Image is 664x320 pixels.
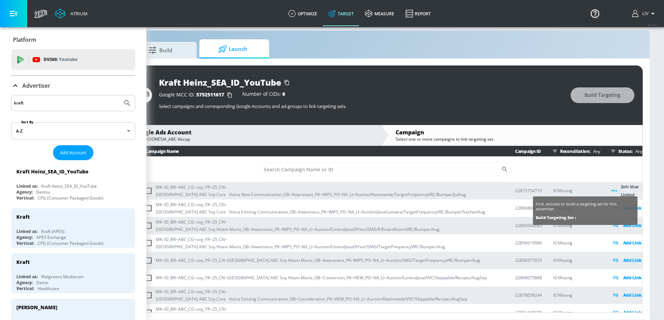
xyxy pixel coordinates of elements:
[16,286,34,291] div: Vertical:
[156,184,504,198] p: MK~ID_BR~ABC_CG~soy_YR~25_CN~[GEOGRAPHIC_DATA] ABC Soy Core Vivica New Communication_OB~Awareness...
[41,228,64,234] div: Kraft (APEX)
[159,77,281,88] div: Kraft Heinz_SEA_ID_YouTube
[623,309,642,317] p: Add Link
[553,291,600,299] p: IO Missing
[13,36,36,44] p: Platform
[633,148,642,155] p: Any
[611,309,642,317] div: Add Link
[16,274,38,280] div: Linked as:
[127,146,504,157] th: Campaign Name
[38,286,59,291] div: Healthcare
[553,221,600,229] p: IO Missing
[68,10,87,17] div: Atrium
[623,239,642,247] p: Add Link
[623,221,642,229] p: Add Link
[156,201,504,216] p: MK~ID_BR~ABC_CG~soy_YR~25_CN~[GEOGRAPHIC_DATA] ABC Soy Core Vivica Existing Communication_OB~Awar...
[515,309,542,316] p: 22891448075
[59,56,77,63] p: Youtube
[553,239,600,247] p: IO Missing
[515,291,542,299] p: 22878058244
[38,240,104,246] div: CPG (Consumer Packaged Goods)
[608,146,642,156] div: Status:
[11,163,135,203] div: Kraft Heinz_SEA_ID_YouTubeLinked as:Kraft Heinz_SEA_ID_YouTubeAgency:DentsuVertical:CPG (Consumer...
[553,274,600,282] p: IO Missing
[159,92,235,99] div: Google MCC ID:
[36,189,50,195] div: Dentsu
[156,288,504,303] p: MK~ID_BR~ABC_CG~soy_YR~25_CN~[GEOGRAPHIC_DATA] ABC Soy Core Vivica Existing Communication_OB~Cons...
[38,195,104,201] div: CPG (Consumer Packaged Goods)
[55,8,87,19] a: Atrium
[611,239,642,247] div: Add Link
[282,91,285,97] span: 6
[640,11,649,16] span: login as: liv.ho@zefr.com
[16,189,33,195] div: Agency:
[156,274,487,281] p: MK~ID_BR~ABC_CG~soy_YR~25_CN~[GEOGRAPHIC_DATA] ABC Soy Hitam Manis_OB~Conversion_PK~VIEW_PO~NA_LI...
[515,274,542,281] p: 22868075888
[16,280,33,286] div: Agency:
[120,95,135,111] button: Submit Search
[623,291,642,299] p: Add Link
[16,213,30,220] div: Kraft
[53,145,93,160] button: Add Account
[621,183,642,199] p: Zefr Max Linked
[41,183,97,189] div: Kraft Heinz_SEA_ID_YouTube
[515,239,542,247] p: 22856619980
[156,305,504,320] p: MK~ID_BR~ABC_CG~soy_YR~25_CN~[GEOGRAPHIC_DATA] ABC Soy Core Vivica Existing Communication_OB~Cons...
[515,204,542,212] p: 22860860053
[515,222,542,229] p: 22860566083
[553,187,600,195] p: IO Missing
[396,136,635,142] div: Select one or more campaigns to link targeting set.
[585,3,605,23] button: Open Resource Center
[623,256,642,264] p: Add Link
[611,291,642,299] div: Add Link
[16,183,38,189] div: Linked as:
[283,1,323,26] a: optimize
[16,304,58,311] div: [PERSON_NAME]
[359,1,400,26] a: measure
[16,228,38,234] div: Linked as:
[553,256,600,264] p: IO Missing
[127,125,381,146] div: Google Ads AccountKHC_INDONESIA_ABC-Kecap
[323,1,359,26] a: Target
[60,149,86,157] span: Add Account
[550,146,600,156] div: Reconciliation:
[20,120,35,124] label: Sort By
[11,208,135,248] div: KraftLinked as:Kraft (APEX)Agency:APEX ExchangeVertical:CPG (Consumer Packaged Goods)
[515,257,542,264] p: 22856577035
[259,162,511,176] div: Search CID Name or Number
[16,259,30,265] div: Kraft
[590,148,600,155] p: Any
[156,257,480,264] p: MK~ID_BR~ABC_CG~soy_YR~25_CN~[GEOGRAPHIC_DATA] ABC Soy Hitam Manis_OB~Awareness_PK~IMPS_PO~NA_LI~...
[134,136,374,142] div: KHC_INDONESIA_ABC-Kecap
[196,91,224,98] span: 5752511617
[11,253,135,293] div: KraftLinked as:Walgreens MediacomAgency:DemoVertical:Healthcare
[134,42,187,58] span: Build
[36,234,66,240] div: APEX Exchange
[504,146,542,157] th: Campaign ID
[623,274,642,282] p: Add Link
[611,221,642,229] div: Add Link
[156,236,504,250] p: MK~ID_BR~ABC_CG~soy_YR~25_CN~[GEOGRAPHIC_DATA] ABC Soy Hitam Manis_OB~Awareness_PK~IMPS_PO~NA_LI~...
[134,128,374,136] div: Google Ads Account
[14,99,120,108] input: Search by name
[206,41,259,57] span: Launch
[11,122,135,140] div: A-Z
[36,280,48,286] div: Demo
[16,234,33,240] div: Agency:
[16,240,34,246] div: Vertical:
[44,56,77,63] p: DV360:
[632,9,657,18] button: Liv
[259,162,501,176] input: Search Campaign Name or ID
[156,218,504,233] p: MK~ID_BR~ABC_CG~soy_YR~25_CN~[GEOGRAPHIC_DATA] ABC Soy Hitam Manis_OB~Awareness_PK~IMPS_PO~NA_LI~...
[536,215,576,220] a: Build Targeting Set ›
[400,1,436,26] a: Report
[611,256,642,264] div: Add Link
[159,103,564,109] p: Select campaigns and corresponding Google Accounts and ad-groups to link targeting sets.
[611,274,642,282] div: Add Link
[242,92,285,99] div: Number of CIDs:
[647,23,657,27] span: v 4.19.0
[22,82,50,89] p: Advertiser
